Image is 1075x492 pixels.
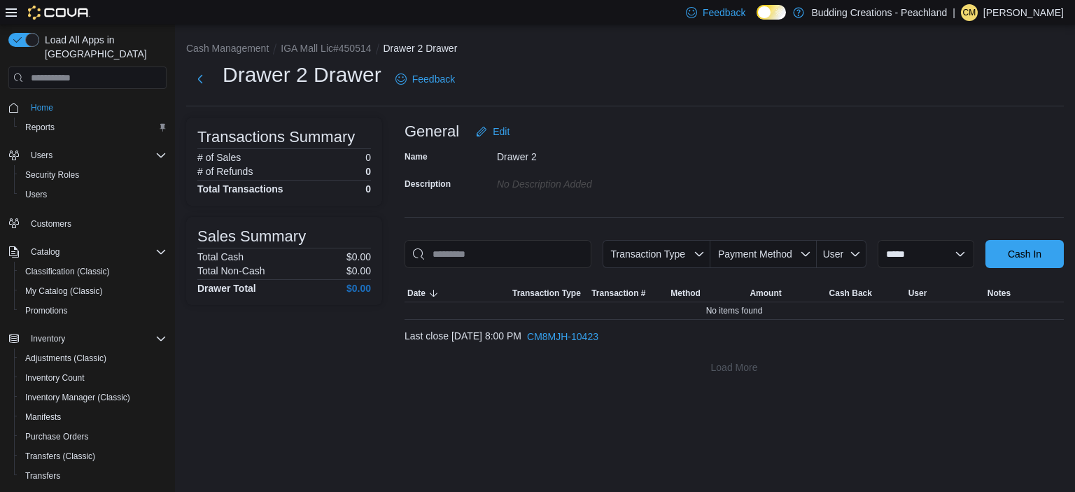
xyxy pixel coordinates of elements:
span: Load All Apps in [GEOGRAPHIC_DATA] [39,33,167,61]
span: Transfers (Classic) [25,451,95,462]
button: Transaction Type [603,240,710,268]
h6: # of Refunds [197,166,253,177]
a: My Catalog (Classic) [20,283,108,300]
span: Transfers [25,470,60,482]
span: Feedback [703,6,745,20]
h3: Transactions Summary [197,129,355,146]
span: Edit [493,125,510,139]
button: Transaction Type [510,285,589,302]
button: Transfers [14,466,172,486]
button: Inventory [3,329,172,349]
p: 0 [365,166,371,177]
a: Inventory Manager (Classic) [20,389,136,406]
a: Promotions [20,302,73,319]
button: Amount [747,285,826,302]
span: Inventory [25,330,167,347]
span: Inventory Count [20,370,167,386]
button: CM8MJH-10423 [521,323,604,351]
span: No items found [706,305,763,316]
button: Users [14,185,172,204]
nav: An example of EuiBreadcrumbs [186,41,1064,58]
span: Customers [31,218,71,230]
button: Inventory Count [14,368,172,388]
span: CM [963,4,976,21]
a: Customers [25,216,77,232]
p: $0.00 [346,251,371,262]
span: Transfers [20,468,167,484]
span: Classification (Classic) [20,263,167,280]
button: Users [25,147,58,164]
span: Cash Back [829,288,872,299]
button: Date [405,285,510,302]
button: My Catalog (Classic) [14,281,172,301]
button: Inventory [25,330,71,347]
h6: Total Non-Cash [197,265,265,276]
a: Users [20,186,52,203]
span: Purchase Orders [20,428,167,445]
span: User [908,288,927,299]
span: User [823,248,844,260]
a: Purchase Orders [20,428,94,445]
span: Classification (Classic) [25,266,110,277]
span: Home [25,99,167,116]
a: Transfers [20,468,66,484]
span: Manifests [20,409,167,426]
h1: Drawer 2 Drawer [223,61,381,89]
h6: Total Cash [197,251,244,262]
span: Home [31,102,53,113]
div: No Description added [497,173,684,190]
span: Method [670,288,701,299]
button: Promotions [14,301,172,321]
p: Budding Creations - Peachland [811,4,947,21]
span: Reports [25,122,55,133]
label: Name [405,151,428,162]
button: Method [668,285,747,302]
a: Home [25,99,59,116]
button: Reports [14,118,172,137]
span: Users [31,150,52,161]
span: Transaction # [591,288,645,299]
button: Home [3,97,172,118]
h4: $0.00 [346,283,371,294]
a: Adjustments (Classic) [20,350,112,367]
span: Reports [20,119,167,136]
button: Manifests [14,407,172,427]
button: Notes [985,285,1064,302]
a: Security Roles [20,167,85,183]
div: Chris Manolescu [961,4,978,21]
p: 0 [365,152,371,163]
span: Customers [25,214,167,232]
button: Transfers (Classic) [14,447,172,466]
button: Cash In [985,240,1064,268]
span: Amount [750,288,781,299]
span: Feedback [412,72,455,86]
input: This is a search bar. As you type, the results lower in the page will automatically filter. [405,240,591,268]
span: Catalog [25,244,167,260]
img: Cova [28,6,90,20]
span: My Catalog (Classic) [25,286,103,297]
h3: General [405,123,459,140]
h6: # of Sales [197,152,241,163]
button: Inventory Manager (Classic) [14,388,172,407]
button: Load More [405,353,1064,381]
div: Last close [DATE] 8:00 PM [405,323,1064,351]
button: User [906,285,985,302]
span: Adjustments (Classic) [20,350,167,367]
span: Inventory Count [25,372,85,384]
span: Inventory Manager (Classic) [25,392,130,403]
button: Drawer 2 Drawer [384,43,458,54]
button: User [817,240,866,268]
span: Manifests [25,412,61,423]
span: Transaction Type [512,288,581,299]
a: Transfers (Classic) [20,448,101,465]
h4: Total Transactions [197,183,283,195]
h4: Drawer Total [197,283,256,294]
span: Transaction Type [610,248,685,260]
span: Inventory Manager (Classic) [20,389,167,406]
span: Promotions [20,302,167,319]
span: Catalog [31,246,59,258]
span: Users [20,186,167,203]
a: Reports [20,119,60,136]
label: Description [405,178,451,190]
